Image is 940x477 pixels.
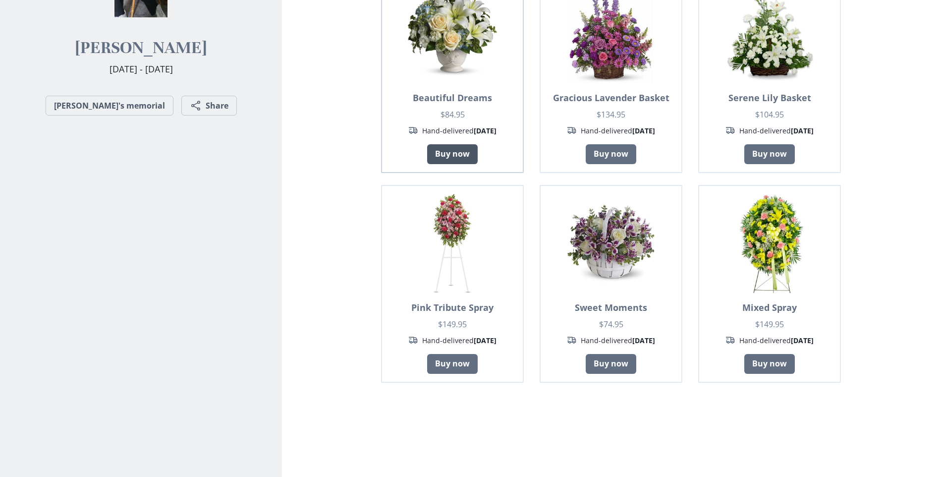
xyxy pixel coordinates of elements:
[110,63,173,75] span: [DATE] - [DATE]
[744,144,795,164] a: Buy now
[181,96,237,116] button: Share
[75,37,207,59] h2: [PERSON_NAME]
[744,354,795,374] a: Buy now
[427,354,478,374] a: Buy now
[46,96,173,116] a: [PERSON_NAME]'s memorial
[427,144,478,164] a: Buy now
[586,144,636,164] a: Buy now
[586,354,636,374] a: Buy now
